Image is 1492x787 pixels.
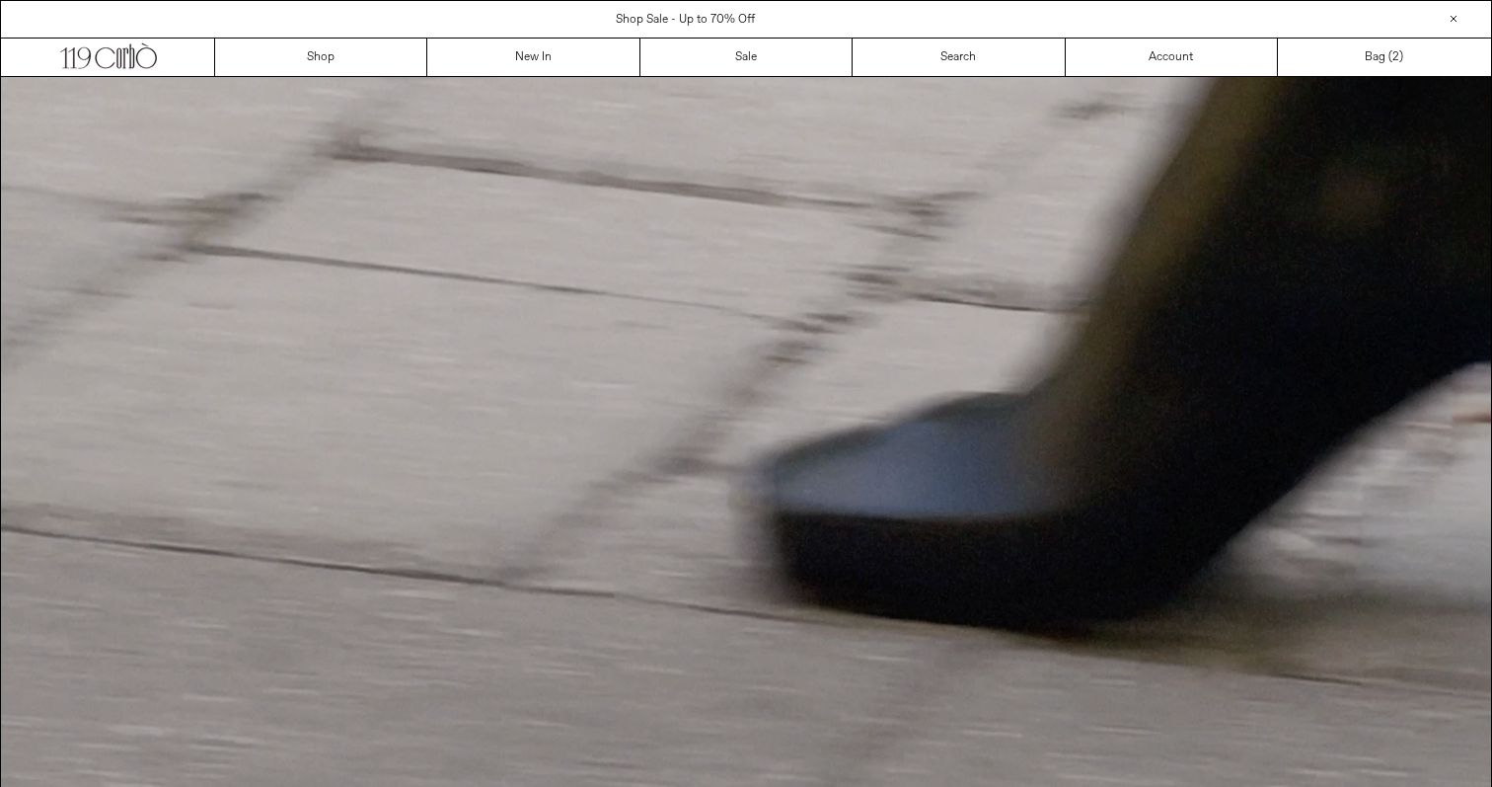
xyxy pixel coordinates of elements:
a: Shop [215,39,427,76]
span: 2 [1392,49,1399,65]
a: New In [427,39,639,76]
a: Sale [640,39,853,76]
a: Bag () [1278,39,1490,76]
a: Shop Sale - Up to 70% Off [616,12,755,28]
a: Search [853,39,1065,76]
a: Account [1066,39,1278,76]
span: ) [1392,48,1403,66]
